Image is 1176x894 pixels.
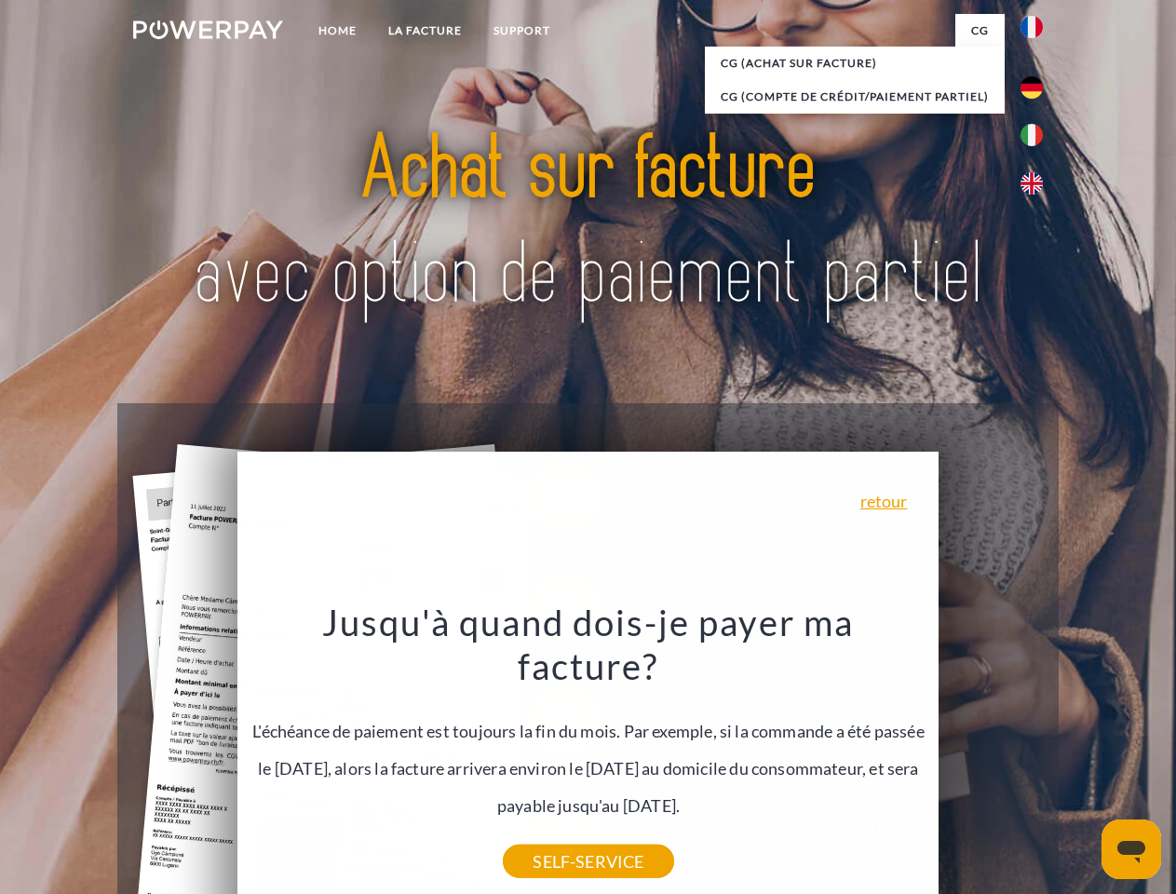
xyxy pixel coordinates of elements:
[860,493,908,509] a: retour
[1021,124,1043,146] img: it
[178,89,998,357] img: title-powerpay_fr.svg
[1102,819,1161,879] iframe: Bouton de lancement de la fenêtre de messagerie
[955,14,1005,47] a: CG
[249,600,928,689] h3: Jusqu'à quand dois-je payer ma facture?
[503,845,673,878] a: SELF-SERVICE
[478,14,566,47] a: Support
[249,600,928,861] div: L'échéance de paiement est toujours la fin du mois. Par exemple, si la commande a été passée le [...
[133,20,283,39] img: logo-powerpay-white.svg
[1021,16,1043,38] img: fr
[705,47,1005,80] a: CG (achat sur facture)
[372,14,478,47] a: LA FACTURE
[1021,76,1043,99] img: de
[705,80,1005,114] a: CG (Compte de crédit/paiement partiel)
[303,14,372,47] a: Home
[1021,172,1043,195] img: en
